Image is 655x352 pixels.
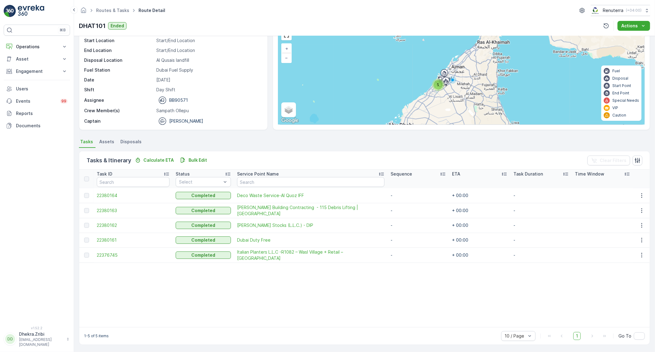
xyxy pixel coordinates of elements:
[237,204,384,217] span: [PERSON_NAME] Building Contracting - 115 Debris Lifting | [GEOGRAPHIC_DATA]
[449,203,510,218] td: + 00:00
[510,203,572,218] td: -
[4,95,70,107] a: Events99
[84,118,100,124] p: Captain
[449,247,510,263] td: + 00:00
[191,222,215,228] p: Completed
[388,188,449,203] td: -
[84,38,154,44] p: Start Location
[4,107,70,120] a: Reports
[278,27,645,125] div: 0
[600,157,626,164] p: Clear Filters
[237,192,384,199] span: Deco Waste Service-Al Quoz IFF
[621,23,638,29] p: Actions
[16,110,68,117] p: Reports
[156,57,261,63] p: Al Qusais landfill
[19,337,63,347] p: [EMAIL_ADDRESS][DOMAIN_NAME]
[156,87,261,93] p: Day Shift
[156,67,261,73] p: Dubai Fuel Supply
[191,237,215,243] p: Completed
[108,22,127,30] button: Ended
[84,108,154,114] p: Crew Member(s)
[16,123,68,129] p: Documents
[84,57,154,63] p: Disposal Location
[280,117,300,125] img: Google
[282,103,295,117] a: Layers
[4,41,70,53] button: Operations
[4,331,70,347] button: DDDhekra.Zribi[EMAIL_ADDRESS][DOMAIN_NAME]
[176,236,231,244] button: Completed
[612,98,639,103] p: Special Needs
[97,192,170,199] a: 22380164
[510,188,572,203] td: -
[16,98,57,104] p: Events
[84,223,89,228] div: Toggle Row Selected
[513,171,543,177] p: Task Duration
[4,120,70,132] a: Documents
[612,69,620,73] p: Fuel
[16,56,58,62] p: Asset
[237,222,384,228] a: Al Tayer Stocks (L.L.C.) - DIP
[388,247,449,263] td: -
[237,177,384,187] input: Search
[5,334,15,344] div: DD
[176,222,231,229] button: Completed
[612,83,631,88] p: Start Point
[612,105,618,110] p: VIP
[80,139,93,145] span: Tasks
[388,233,449,247] td: -
[156,108,261,114] p: Sampath Ollepu
[612,113,626,118] p: Caution
[449,233,510,247] td: + 00:00
[97,252,170,258] a: 22376745
[84,253,89,258] div: Toggle Row Selected
[143,157,174,163] p: Calculate ETA
[285,55,288,60] span: −
[612,91,629,96] p: End Point
[132,156,176,164] button: Calculate ETA
[176,207,231,214] button: Completed
[16,68,58,74] p: Engagement
[97,208,170,214] a: 22380163
[591,7,600,14] img: Screenshot_2024-07-26_at_13.33.01.png
[237,237,384,243] a: Dubai Duty Free
[169,97,188,103] p: BB90571
[237,222,384,228] span: [PERSON_NAME] Stocks (L.L.C.) - DIP
[84,67,154,73] p: Fuel Station
[96,8,129,13] a: Routes & Tasks
[575,171,604,177] p: Time Window
[280,117,300,125] a: Open this area in Google Maps (opens a new window)
[80,9,87,14] a: Homepage
[84,193,89,198] div: Toggle Row Selected
[84,47,154,53] p: End Location
[16,86,68,92] p: Users
[97,177,170,187] input: Search
[156,77,261,83] p: [DATE]
[177,156,209,164] button: Bulk Edit
[618,21,650,31] button: Actions
[4,53,70,65] button: Asset
[4,5,16,17] img: logo
[388,218,449,233] td: -
[84,97,104,103] p: Assignee
[189,157,207,163] p: Bulk Edit
[573,332,581,340] span: 1
[97,237,170,243] a: 22380161
[452,171,460,177] p: ETA
[4,83,70,95] a: Users
[4,65,70,77] button: Engagement
[510,247,572,263] td: -
[60,28,66,33] p: ⌘B
[626,8,641,13] p: ( +04:00 )
[391,171,412,177] p: Sequence
[285,46,288,51] span: +
[18,5,44,17] img: logo_light-DOdMpM7g.png
[19,331,63,337] p: Dhekra.Zribi
[120,139,142,145] span: Disposals
[237,249,384,261] span: Italian Planters L.L.C -R1082 – Wasl Village + Retail – [GEOGRAPHIC_DATA]
[97,171,112,177] p: Task ID
[84,334,109,338] p: 1-5 of 5 items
